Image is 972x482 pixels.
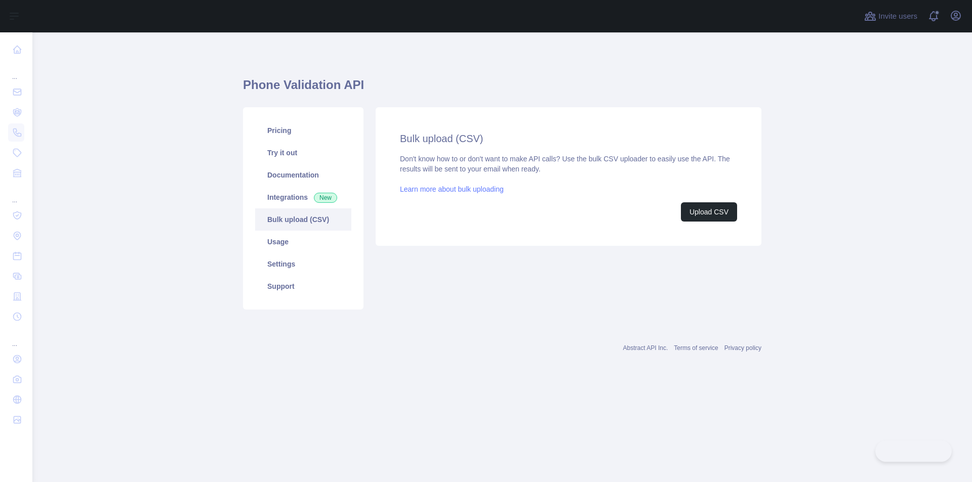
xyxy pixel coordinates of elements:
[875,441,952,462] iframe: Toggle Customer Support
[400,154,737,222] div: Don't know how to or don't want to make API calls? Use the bulk CSV uploader to easily use the AP...
[623,344,668,352] a: Abstract API Inc.
[255,275,351,297] a: Support
[862,8,919,24] button: Invite users
[255,231,351,253] a: Usage
[255,253,351,275] a: Settings
[8,184,24,204] div: ...
[878,11,917,22] span: Invite users
[255,119,351,142] a: Pricing
[400,185,504,193] a: Learn more about bulk uploading
[8,328,24,348] div: ...
[255,186,351,208] a: Integrations New
[724,344,761,352] a: Privacy policy
[255,208,351,231] a: Bulk upload (CSV)
[255,164,351,186] a: Documentation
[8,61,24,81] div: ...
[255,142,351,164] a: Try it out
[314,193,337,203] span: New
[243,77,761,101] h1: Phone Validation API
[681,202,737,222] button: Upload CSV
[674,344,718,352] a: Terms of service
[400,132,737,146] h2: Bulk upload (CSV)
